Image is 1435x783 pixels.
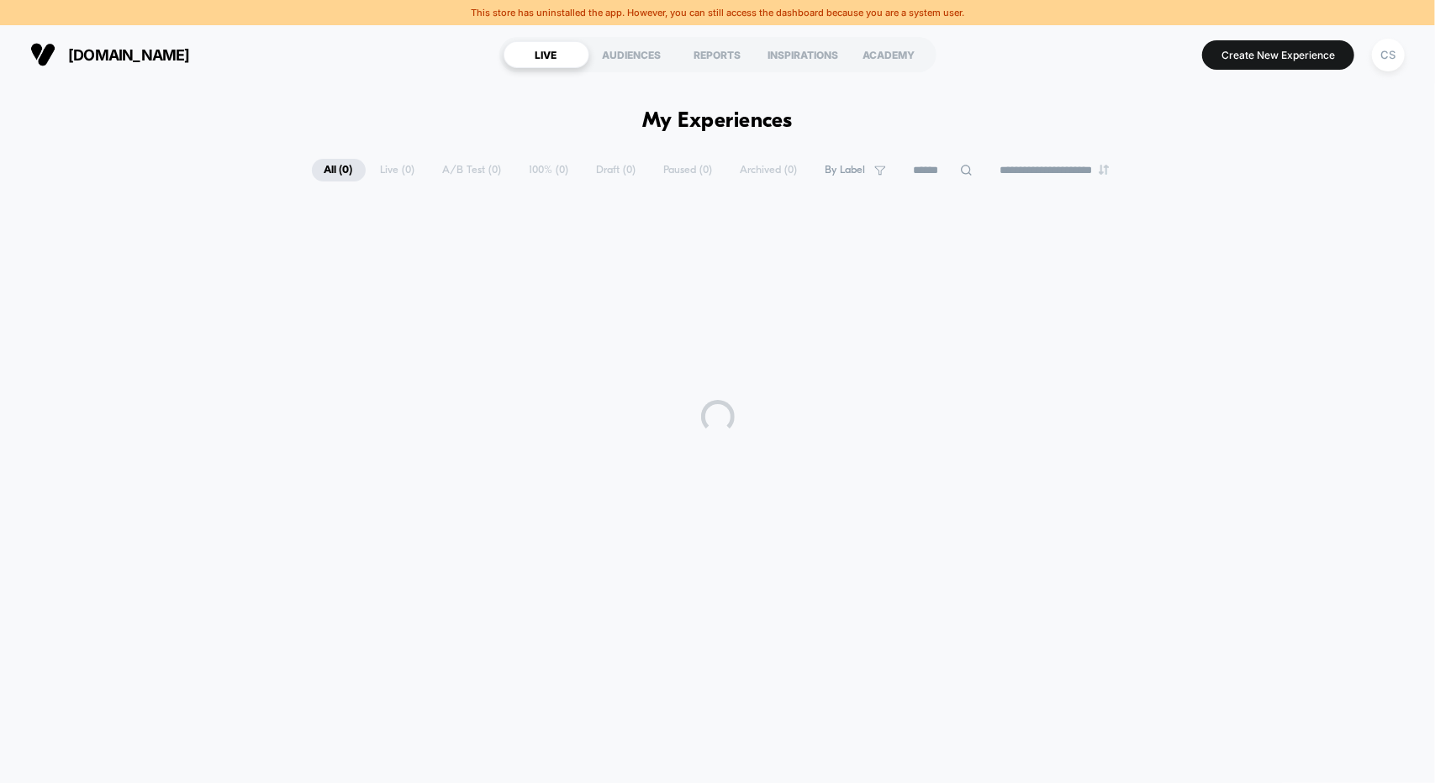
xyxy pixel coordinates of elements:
div: LIVE [504,41,589,68]
button: [DOMAIN_NAME] [25,41,195,68]
button: CS [1367,38,1410,72]
span: [DOMAIN_NAME] [68,46,190,64]
div: CS [1372,39,1405,71]
img: Visually logo [30,42,55,67]
span: By Label [826,164,866,176]
div: REPORTS [675,41,761,68]
button: Create New Experience [1202,40,1354,70]
div: ACADEMY [847,41,932,68]
img: end [1099,165,1109,175]
span: All ( 0 ) [312,159,366,181]
h1: My Experiences [642,109,793,134]
div: AUDIENCES [589,41,675,68]
div: INSPIRATIONS [761,41,847,68]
